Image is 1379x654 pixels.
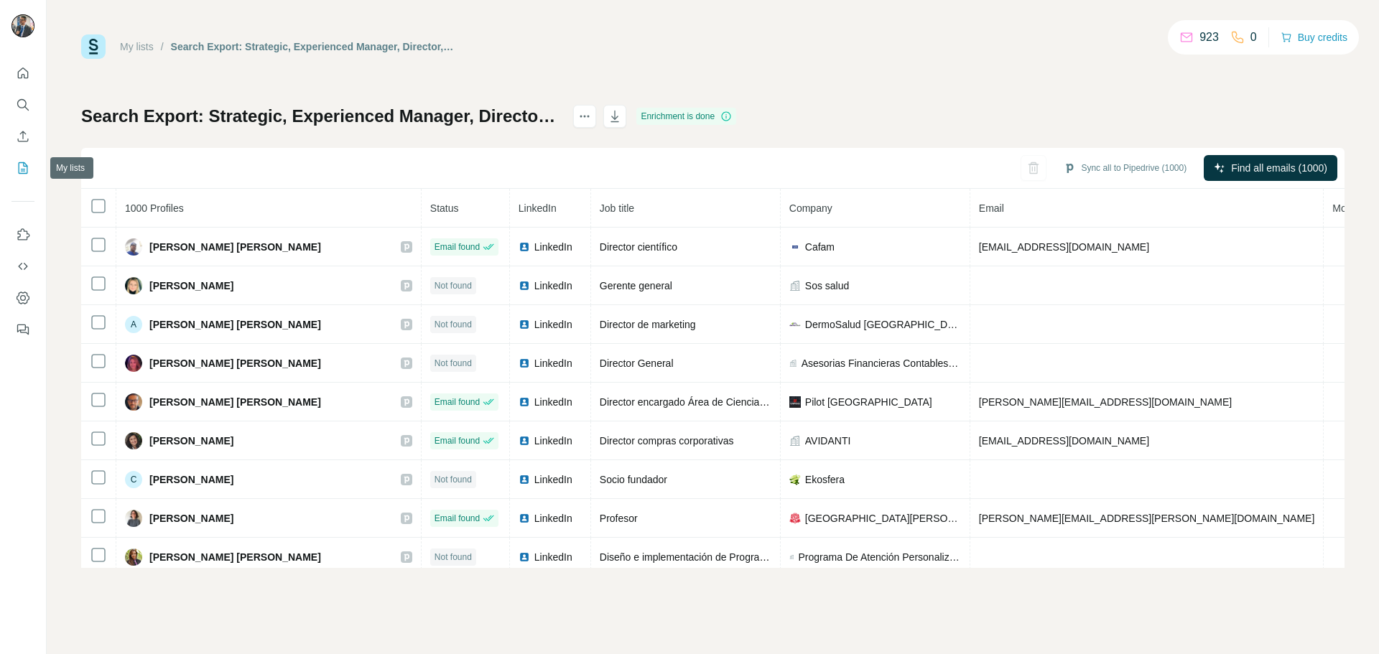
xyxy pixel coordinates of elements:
[600,474,667,485] span: Socio fundador
[805,279,849,293] span: Sos salud
[636,108,736,125] div: Enrichment is done
[125,316,142,333] div: A
[161,39,164,54] li: /
[125,393,142,411] img: Avatar
[125,510,142,527] img: Avatar
[11,253,34,279] button: Use Surfe API
[534,356,572,370] span: LinkedIn
[125,471,142,488] div: C
[519,358,530,369] img: LinkedIn logo
[11,317,34,342] button: Feedback
[120,41,154,52] a: My lists
[789,513,801,524] img: company-logo
[519,202,557,214] span: LinkedIn
[125,202,184,214] span: 1000 Profiles
[11,14,34,37] img: Avatar
[125,432,142,449] img: Avatar
[519,513,530,524] img: LinkedIn logo
[149,240,321,254] span: [PERSON_NAME] [PERSON_NAME]
[519,396,530,408] img: LinkedIn logo
[789,396,801,408] img: company-logo
[149,434,233,448] span: [PERSON_NAME]
[1054,157,1197,179] button: Sync all to Pipedrive (1000)
[1281,27,1347,47] button: Buy credits
[799,550,961,564] span: Programa De Atención Personalizado Para Estudiantes Y Personas Con Discapacidad
[11,60,34,86] button: Quick start
[519,241,530,253] img: LinkedIn logo
[519,319,530,330] img: LinkedIn logo
[149,395,321,409] span: [PERSON_NAME] [PERSON_NAME]
[979,202,1004,214] span: Email
[519,474,530,485] img: LinkedIn logo
[534,317,572,332] span: LinkedIn
[805,395,932,409] span: Pilot [GEOGRAPHIC_DATA]
[802,356,961,370] span: Asesorias Financieras Contables y Tributarias S.A.S.
[534,550,572,564] span: LinkedIn
[435,512,480,525] span: Email found
[125,277,142,294] img: Avatar
[534,511,572,525] span: LinkedIn
[149,356,321,370] span: [PERSON_NAME] [PERSON_NAME]
[149,550,321,564] span: [PERSON_NAME] [PERSON_NAME]
[600,241,677,253] span: Director científico
[81,105,560,128] h1: Search Export: Strategic, Experienced Manager, Director, Vice President, CXO, Owner / Partner, Bo...
[534,240,572,254] span: LinkedIn
[600,280,672,291] span: Gerente general
[149,472,233,487] span: [PERSON_NAME]
[805,317,961,332] span: DermoSalud [GEOGRAPHIC_DATA]
[11,155,34,181] button: My lists
[534,472,572,487] span: LinkedIn
[430,202,459,214] span: Status
[11,222,34,248] button: Use Surfe on LinkedIn
[534,434,572,448] span: LinkedIn
[125,355,142,372] img: Avatar
[435,318,472,331] span: Not found
[805,240,835,254] span: Cafam
[435,279,472,292] span: Not found
[519,551,530,563] img: LinkedIn logo
[789,241,801,253] img: company-logo
[600,435,734,447] span: Director compras corporativas
[600,551,901,563] span: Diseño e implementación de Programas de Atención Personalizado
[979,241,1149,253] span: [EMAIL_ADDRESS][DOMAIN_NAME]
[805,434,851,448] span: AVIDANTI
[11,285,34,311] button: Dashboard
[979,513,1315,524] span: [PERSON_NAME][EMAIL_ADDRESS][PERSON_NAME][DOMAIN_NAME]
[534,279,572,293] span: LinkedIn
[600,202,634,214] span: Job title
[979,435,1149,447] span: [EMAIL_ADDRESS][DOMAIN_NAME]
[149,279,233,293] span: [PERSON_NAME]
[1231,161,1327,175] span: Find all emails (1000)
[11,92,34,118] button: Search
[171,39,456,54] div: Search Export: Strategic, Experienced Manager, Director, Vice President, CXO, Owner / Partner, Bo...
[1250,29,1257,46] p: 0
[435,434,480,447] span: Email found
[519,435,530,447] img: LinkedIn logo
[81,34,106,59] img: Surfe Logo
[149,317,321,332] span: [PERSON_NAME] [PERSON_NAME]
[979,396,1232,408] span: [PERSON_NAME][EMAIL_ADDRESS][DOMAIN_NAME]
[435,240,480,253] span: Email found
[125,238,142,256] img: Avatar
[1199,29,1219,46] p: 923
[789,319,801,330] img: company-logo
[519,280,530,291] img: LinkedIn logo
[534,395,572,409] span: LinkedIn
[573,105,596,128] button: actions
[125,548,142,566] img: Avatar
[1204,155,1337,181] button: Find all emails (1000)
[435,473,472,486] span: Not found
[600,358,674,369] span: Director General
[435,396,480,408] span: Email found
[789,473,801,485] img: company-logo
[435,551,472,564] span: Not found
[600,513,638,524] span: Profesor
[1332,202,1362,214] span: Mobile
[789,202,832,214] span: Company
[805,472,845,487] span: Ekosfera
[149,511,233,525] span: [PERSON_NAME]
[11,123,34,149] button: Enrich CSV
[805,511,961,525] span: [GEOGRAPHIC_DATA][PERSON_NAME]
[435,357,472,370] span: Not found
[600,319,696,330] span: Director de marketing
